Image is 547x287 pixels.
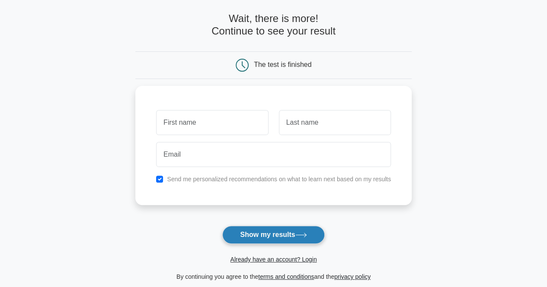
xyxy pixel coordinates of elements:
div: By continuing you agree to the and the [130,271,417,282]
label: Send me personalized recommendations on what to learn next based on my results [167,176,391,183]
a: terms and conditions [258,273,314,280]
input: Last name [279,110,391,135]
a: privacy policy [334,273,371,280]
h4: Wait, there is more! Continue to see your result [135,13,412,38]
input: First name [156,110,268,135]
button: Show my results [222,226,324,244]
a: Already have an account? Login [230,256,317,263]
input: Email [156,142,391,167]
div: The test is finished [254,61,311,68]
